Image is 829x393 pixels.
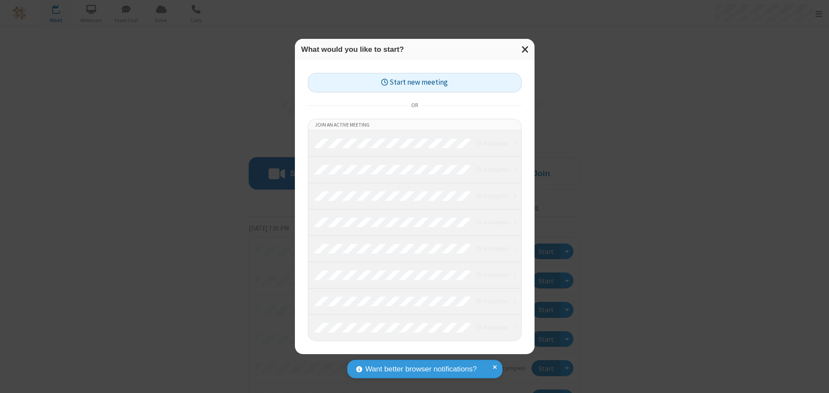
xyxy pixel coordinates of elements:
[476,323,508,332] em: in progress
[476,271,508,279] em: in progress
[476,139,508,147] em: in progress
[308,73,522,92] button: Start new meeting
[476,192,508,200] em: in progress
[476,165,508,174] em: in progress
[516,39,535,60] button: Close modal
[301,45,528,54] h3: What would you like to start?
[476,297,508,305] em: in progress
[365,364,477,375] span: Want better browser notifications?
[308,119,521,130] li: Join an active meeting
[476,244,508,253] em: in progress
[476,218,508,226] em: in progress
[408,99,421,111] span: or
